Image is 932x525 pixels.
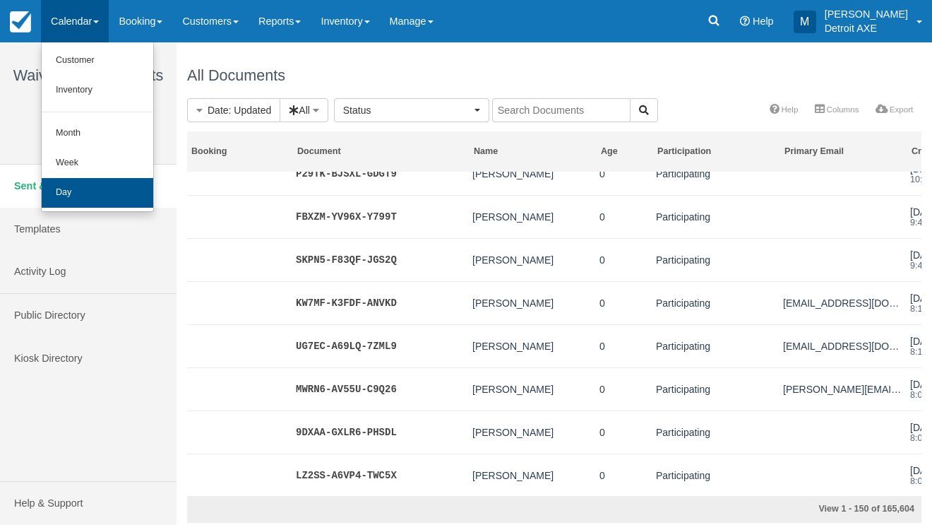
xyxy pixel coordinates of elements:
a: Columns [806,100,867,119]
a: MWRN6-AV55U-C9Q26 [296,384,397,395]
button: Date: Updated [187,98,280,122]
td: MWRN6-AV55U-C9Q26 [292,367,469,411]
td: 0 [596,454,652,497]
td: LZ2SS-A6VP4-TWC5X [292,454,469,497]
td: Participating [652,454,779,497]
td: Participating [652,152,779,195]
a: KW7MF-K3FDF-ANVKD [296,297,397,309]
td: Arif Ahmed [469,324,596,367]
td: 0 [596,367,652,411]
a: Help [761,100,806,119]
td: Participating [652,324,779,367]
td: 0 [596,324,652,367]
td: UG7EC-A69LQ-7ZML9 [292,324,469,367]
td: FBXZM-YV96X-Y799T [292,195,469,238]
div: Booking [191,146,288,158]
td: 0 [596,152,652,195]
span: All [289,105,310,116]
a: Month [42,119,153,148]
td: Participating [652,281,779,324]
span: : Updated [229,105,272,116]
td: 0 [596,195,652,238]
td: Michael Lawson [469,152,596,195]
a: Inventory [42,76,153,105]
td: stevenuck@hotmail.com [779,367,907,411]
a: 9DXAA-GXLR6-PHSDL [296,427,397,438]
td: Aaron Rockensuess [469,411,596,454]
h1: All Documents [187,67,285,84]
span: Date [196,105,229,116]
td: Participating [652,367,779,411]
button: Status [334,98,489,122]
img: checkfront-main-nav-mini-logo.png [10,11,31,33]
a: FBXZM-YV96X-Y799T [296,211,397,223]
h1: Waivers & Documents [11,67,166,84]
span: Help [753,16,774,27]
ul: Calendar [41,42,154,212]
td: Brandon Pulver [469,454,596,497]
td: 0 [596,411,652,454]
p: Detroit AXE [825,21,908,35]
td: kmschleicher33@gmail.com [779,281,907,324]
a: P29TK-BJSXL-GDGT9 [296,168,397,179]
td: SKPN5-F83QF-JGS2Q [292,238,469,281]
div: Participation [657,146,775,158]
ul: More [761,100,921,122]
a: Week [42,148,153,178]
span: Status [343,103,471,117]
a: Export [867,100,921,119]
button: All [280,98,328,122]
div: Age [601,146,648,158]
p: [PERSON_NAME] [825,7,908,21]
td: James Castillo [469,238,596,281]
td: Steve Huck [469,367,596,411]
td: Participating [652,195,779,238]
div: Primary Email [784,146,902,158]
td: KW7MF-K3FDF-ANVKD [292,281,469,324]
td: Participating [652,238,779,281]
a: Customer [42,46,153,76]
a: UG7EC-A69LQ-7ZML9 [296,341,397,352]
td: Tyler Brown [469,195,596,238]
div: Name [474,146,592,158]
a: LZ2SS-A6VP4-TWC5X [296,470,397,481]
i: Help [740,16,750,26]
div: M [794,11,816,33]
td: Participating [652,411,779,454]
td: 0 [596,281,652,324]
td: aeahmed17@gmail.com [779,324,907,367]
td: P29TK-BJSXL-GDGT9 [292,152,469,195]
div: Document [297,146,465,158]
a: Day [42,178,153,208]
a: SKPN5-F83QF-JGS2Q [296,254,397,266]
td: 9DXAA-GXLR6-PHSDL [292,411,469,454]
td: 0 [596,238,652,281]
td: Kaitlyn Schleicher [469,281,596,324]
div: View 1 - 150 of 165,604 [683,503,914,516]
input: Search Documents [492,98,631,122]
